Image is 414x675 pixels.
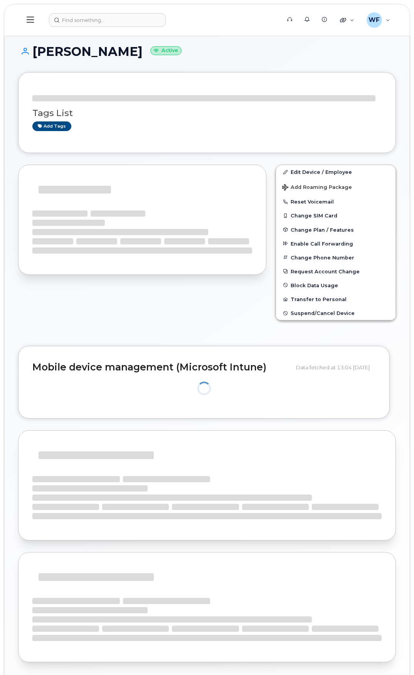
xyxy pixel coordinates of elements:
[276,278,395,292] button: Block Data Usage
[276,223,395,237] button: Change Plan / Features
[276,179,395,195] button: Add Roaming Package
[296,360,375,375] div: Data fetched at 13:04 [DATE]
[276,195,395,209] button: Reset Voicemail
[282,184,352,192] span: Add Roaming Package
[291,227,354,232] span: Change Plan / Features
[276,165,395,179] a: Edit Device / Employee
[32,362,290,373] h2: Mobile device management (Microsoft Intune)
[276,209,395,222] button: Change SIM Card
[291,241,353,246] span: Enable Call Forwarding
[276,306,395,320] button: Suspend/Cancel Device
[276,292,395,306] button: Transfer to Personal
[150,46,182,55] small: Active
[18,45,396,58] h1: [PERSON_NAME]
[32,108,382,118] h3: Tags List
[276,237,395,251] button: Enable Call Forwarding
[291,310,355,316] span: Suspend/Cancel Device
[276,251,395,264] button: Change Phone Number
[32,121,71,131] a: Add tags
[276,264,395,278] button: Request Account Change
